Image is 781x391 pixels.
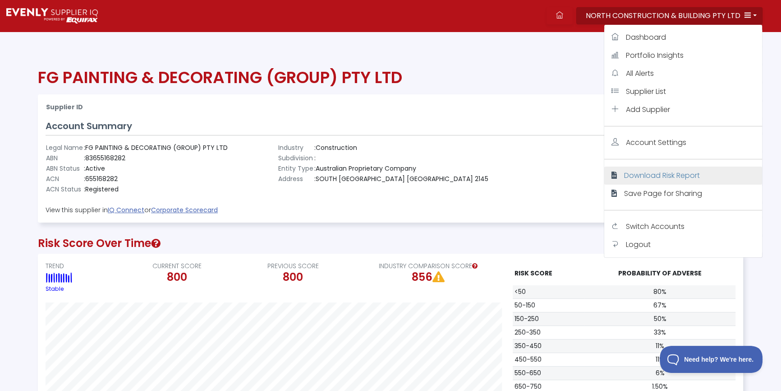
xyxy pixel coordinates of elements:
[624,188,702,199] span: Save Page for Sharing
[604,28,762,47] a: Dashboard
[626,104,670,115] span: Add Supplier
[626,221,685,232] span: Switch Accounts
[584,261,735,285] th: PROBABILITY OF ADVERSE
[604,236,762,254] a: Logout
[513,312,584,326] td: 150-250
[83,174,228,184] td: 655168282
[84,185,85,194] span: :
[38,66,402,89] span: FG PAINTING & DECORATING (GROUP) PTY LTD
[584,285,735,299] td: 80%
[604,101,762,119] a: Add Supplier
[354,271,502,284] div: 856
[46,121,735,131] h3: Account Summary
[354,261,502,271] p: INDUSTRY COMPARISON SCORE
[83,153,228,163] td: 83655168282
[84,143,85,152] span: :
[513,298,584,312] td: 50-150
[46,184,83,195] td: ACN Status
[278,153,314,163] td: Subdivision
[513,339,584,353] td: 350-450
[108,205,144,214] a: IQ Connect
[84,164,85,173] span: :
[314,174,489,184] td: SOUTH [GEOGRAPHIC_DATA] [GEOGRAPHIC_DATA] 2145
[46,174,83,184] td: ACN
[660,346,763,373] iframe: Toggle Customer Support
[584,312,735,326] td: 50%
[626,32,666,42] span: Dashboard
[314,163,489,174] td: Australian Proprietary Company
[604,134,762,152] a: Account Settings
[38,237,743,250] h2: Risk Score Over Time
[314,164,316,173] span: :
[83,143,228,153] td: FG PAINTING & DECORATING (GROUP) PTY LTD
[46,272,72,283] img: stable.75ddb8f0.svg
[314,143,489,153] td: Construction
[584,326,735,339] td: 33%
[123,271,231,284] h2: 800
[6,8,98,23] img: Supply Predict
[46,205,735,215] p: View this supplier in or
[626,68,654,79] span: All Alerts
[584,339,735,353] td: 11%
[513,366,584,380] td: 550-650
[123,261,231,271] p: CURRENT SCORE
[314,154,316,163] span: :
[84,174,85,183] span: :
[513,261,584,285] th: RISK SCORE
[513,353,584,366] td: 450-550
[604,83,762,101] a: Supplier List
[83,163,228,174] td: Active
[84,154,85,163] span: :
[46,285,64,293] small: Stable
[586,10,740,21] span: NORTH CONSTRUCTION & BUILDING PTY LTD
[46,153,83,163] td: ABN
[46,102,502,112] th: Supplier ID
[513,285,584,299] td: <50
[83,184,228,195] td: Registered
[239,261,347,271] p: PREVIOUS SCORE
[46,261,115,271] p: TREND
[584,353,735,366] td: 11%
[584,298,735,312] td: 67%
[278,174,314,184] td: Address
[604,65,762,83] a: All Alerts
[314,174,316,183] span: :
[576,7,763,24] button: NORTH CONSTRUCTION & BUILDING PTY LTD
[151,205,218,214] a: Corporate Scorecard
[239,271,347,284] h2: 800
[626,239,651,250] span: Logout
[278,143,314,153] td: Industry
[626,50,684,61] span: Portfolio Insights
[626,137,686,148] span: Account Settings
[584,366,735,380] td: 6%
[624,170,700,181] span: Download Risk Report
[604,47,762,65] a: Portfolio Insights
[46,143,83,153] td: Legal Name
[314,143,316,152] span: :
[46,163,83,174] td: ABN Status
[513,326,584,339] td: 250-350
[278,163,314,174] td: Entity Type
[626,86,666,97] span: Supplier List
